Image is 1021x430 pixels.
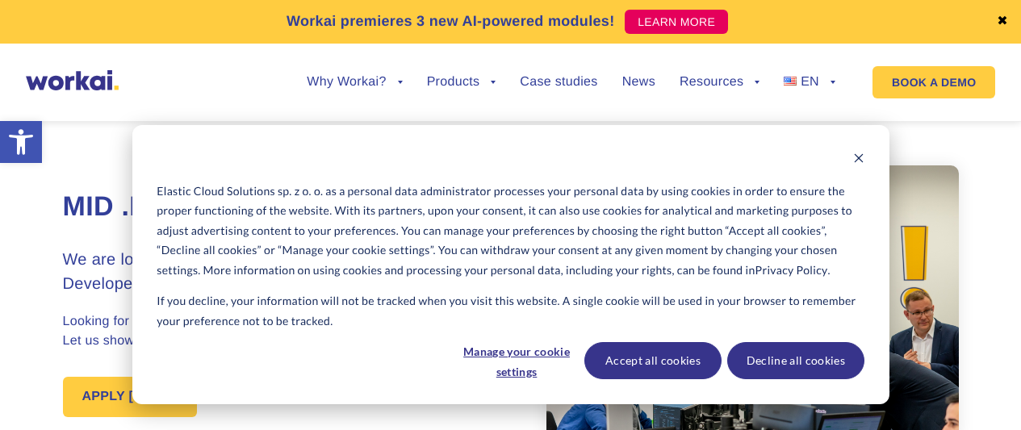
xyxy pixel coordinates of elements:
a: LEARN MORE [625,10,728,34]
h3: We are looking for an experienced Mid .NET and .NET Core Developer to strengthen our Backend Team. [63,248,511,296]
a: Case studies [520,76,597,89]
p: If you decline, your information will not be tracked when you visit this website. A single cookie... [157,291,864,331]
a: ✖ [997,15,1008,28]
div: Cookie banner [132,125,889,404]
p: Workai premieres 3 new AI-powered modules! [287,10,615,32]
button: Decline all cookies [727,342,864,379]
p: Looking for new challenges or just tired of a boring software house reality? Let us show you what... [63,312,511,351]
a: Resources [680,76,759,89]
a: Privacy Policy [755,261,828,281]
p: Elastic Cloud Solutions sp. z o. o. as a personal data administrator processes your personal data... [157,182,864,281]
a: News [622,76,655,89]
button: Manage your cookie settings [454,342,579,379]
a: BOOK A DEMO [872,66,995,98]
a: Products [427,76,496,89]
button: Accept all cookies [584,342,722,379]
a: Why Workai? [307,76,402,89]
a: APPLY [DATE]! [63,377,198,417]
h1: Mid .NET Developer [63,189,511,226]
span: EN [801,75,819,89]
button: Dismiss cookie banner [853,150,864,170]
